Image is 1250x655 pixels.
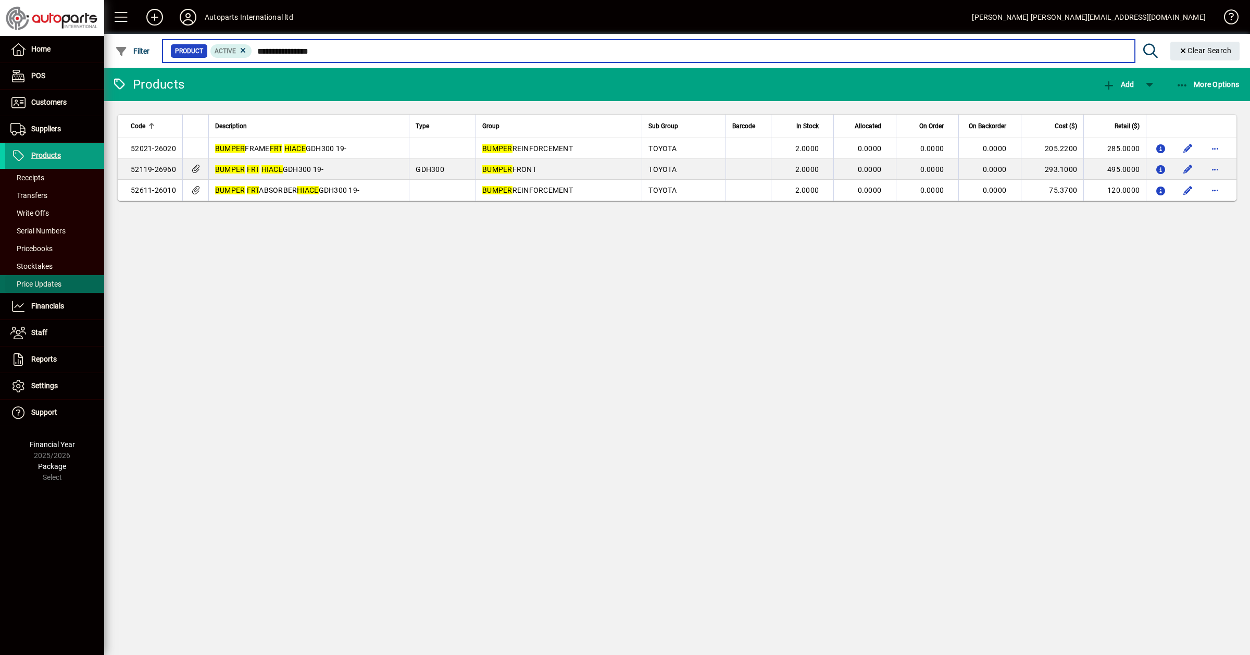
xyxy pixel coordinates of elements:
span: Allocated [855,120,881,132]
span: Write Offs [10,209,49,217]
span: Sub Group [648,120,678,132]
span: Suppliers [31,125,61,133]
em: BUMPER [215,165,245,174]
span: POS [31,71,45,80]
a: Stocktakes [5,257,104,275]
span: On Order [919,120,944,132]
a: Customers [5,90,104,116]
em: HIACE [261,165,283,174]
span: Support [31,408,57,416]
span: 2.0000 [795,144,819,153]
em: FRT [270,144,283,153]
span: Description [215,120,247,132]
span: ABSORBER GDH300 19- [215,186,359,194]
em: HIACE [297,186,318,194]
button: Add [1100,75,1136,94]
span: 2.0000 [795,165,819,174]
div: Group [482,120,635,132]
span: Product [175,46,203,56]
em: FRT [247,186,259,194]
div: Code [131,120,176,132]
span: 0.0000 [983,186,1007,194]
em: BUMPER [482,144,512,153]
div: Allocated [840,120,891,132]
span: GDH300 19- [215,165,324,174]
button: Profile [171,8,205,27]
span: Clear Search [1179,46,1232,55]
span: Package [38,462,66,471]
div: On Backorder [965,120,1016,132]
em: BUMPER [215,144,245,153]
em: BUMPER [215,186,245,194]
span: Serial Numbers [10,227,66,235]
button: Edit [1180,161,1196,178]
span: REINFORCEMENT [482,144,573,153]
span: Products [31,151,61,159]
span: Cost ($) [1055,120,1077,132]
div: Type [416,120,469,132]
span: 0.0000 [858,186,882,194]
span: Financials [31,302,64,310]
em: HIACE [284,144,306,153]
span: Code [131,120,145,132]
button: More options [1207,182,1223,199]
span: Staff [31,328,47,337]
a: Serial Numbers [5,222,104,240]
td: 75.3700 [1021,180,1083,201]
span: Pricebooks [10,244,53,253]
span: Transfers [10,191,47,200]
span: TOYOTA [648,165,677,174]
div: Products [112,76,184,93]
button: Clear [1170,42,1240,60]
span: 0.0000 [920,165,944,174]
span: 0.0000 [983,144,1007,153]
a: Reports [5,347,104,373]
span: 0.0000 [920,144,944,153]
span: Barcode [732,120,755,132]
a: POS [5,63,104,89]
button: Edit [1180,140,1196,157]
span: Financial Year [30,440,75,449]
span: 2.0000 [795,186,819,194]
span: 0.0000 [858,144,882,153]
span: Add [1103,80,1134,89]
button: Filter [113,42,153,60]
button: More options [1207,140,1223,157]
mat-chip: Activation Status: Active [210,44,252,58]
button: More Options [1173,75,1242,94]
span: FRONT [482,165,536,174]
span: TOYOTA [648,186,677,194]
span: More Options [1176,80,1240,89]
div: Sub Group [648,120,719,132]
button: Add [138,8,171,27]
a: Write Offs [5,204,104,222]
span: FRAME GDH300 19- [215,144,347,153]
span: Reports [31,355,57,363]
a: Suppliers [5,116,104,142]
span: 52119-26960 [131,165,176,174]
td: 293.1000 [1021,159,1083,180]
span: Settings [31,381,58,390]
span: Active [215,47,236,55]
td: 205.2200 [1021,138,1083,159]
a: Receipts [5,169,104,187]
a: Staff [5,320,104,346]
span: On Backorder [969,120,1006,132]
button: Edit [1180,182,1196,199]
td: 120.0000 [1083,180,1146,201]
div: Description [215,120,403,132]
em: BUMPER [482,186,512,194]
button: More options [1207,161,1223,178]
span: 52611-26010 [131,186,176,194]
em: FRT [247,165,260,174]
a: Price Updates [5,275,104,293]
span: 0.0000 [920,186,944,194]
div: [PERSON_NAME] [PERSON_NAME][EMAIL_ADDRESS][DOMAIN_NAME] [972,9,1206,26]
span: Filter [115,47,150,55]
em: BUMPER [482,165,512,174]
div: Autoparts International ltd [205,9,293,26]
span: 52021-26020 [131,144,176,153]
span: Stocktakes [10,262,53,270]
span: Receipts [10,174,44,182]
td: 285.0000 [1083,138,1146,159]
